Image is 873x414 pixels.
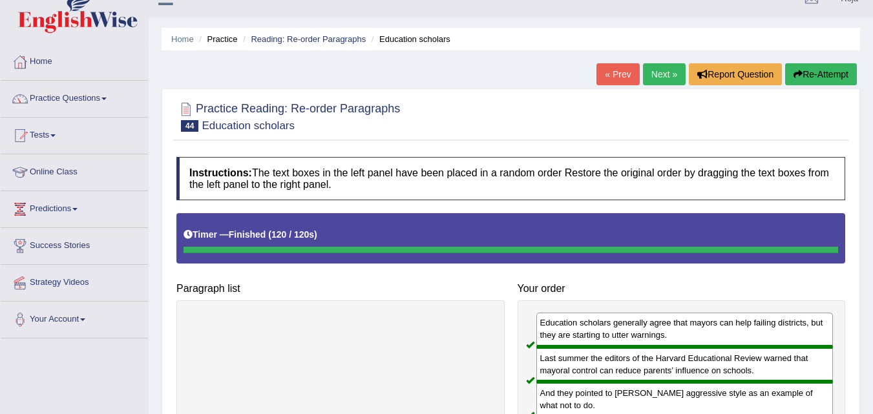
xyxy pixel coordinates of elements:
b: Instructions: [189,167,252,178]
b: ) [314,229,317,240]
h2: Practice Reading: Re-order Paragraphs [176,99,400,132]
b: 120 / 120s [271,229,314,240]
a: Practice Questions [1,81,148,113]
a: Your Account [1,302,148,334]
a: Home [1,44,148,76]
a: Tests [1,118,148,150]
li: Education scholars [368,33,450,45]
button: Re-Attempt [785,63,857,85]
a: Home [171,34,194,44]
b: Finished [229,229,266,240]
a: Reading: Re-order Paragraphs [251,34,366,44]
li: Practice [196,33,237,45]
small: Education scholars [202,119,295,132]
a: Success Stories [1,228,148,260]
h4: The text boxes in the left panel have been placed in a random order Restore the original order by... [176,157,845,200]
h5: Timer — [184,230,317,240]
div: Last summer the editors of the Harvard Educational Review warned that mayoral control can reduce ... [536,347,834,382]
h4: Your order [518,283,846,295]
a: Predictions [1,191,148,223]
h4: Paragraph list [176,283,505,295]
a: Next » [643,63,686,85]
button: Report Question [689,63,782,85]
a: Online Class [1,154,148,187]
a: « Prev [596,63,639,85]
b: ( [268,229,271,240]
div: Education scholars generally agree that mayors can help failing districts, but they are starting ... [536,313,834,346]
a: Strategy Videos [1,265,148,297]
span: 44 [181,120,198,132]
